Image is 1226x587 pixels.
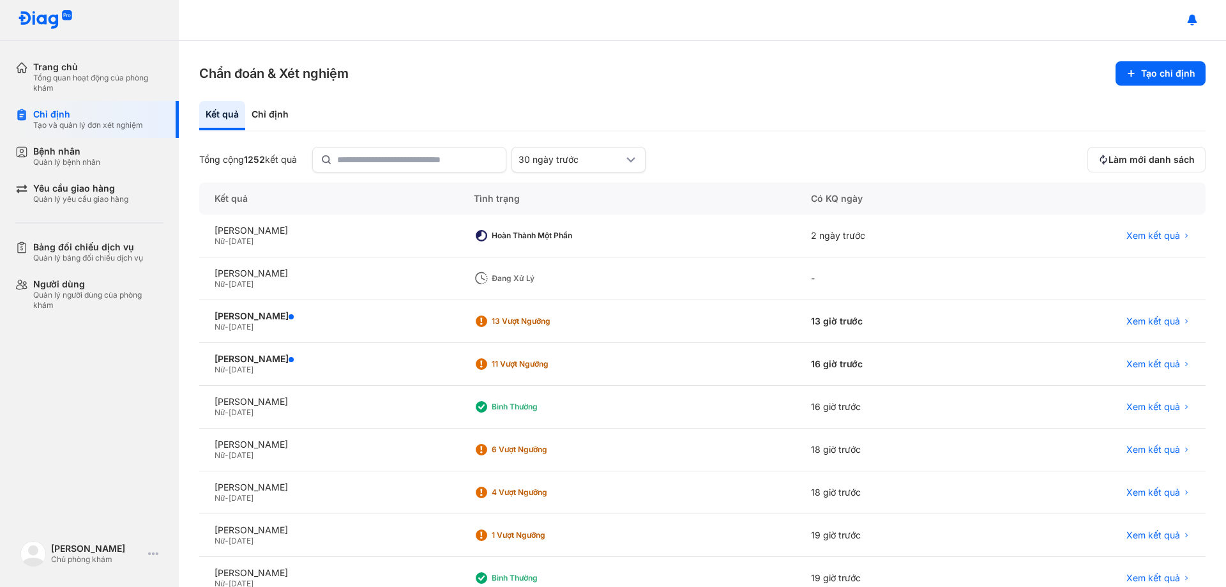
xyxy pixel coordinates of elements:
div: [PERSON_NAME] [215,396,443,408]
div: [PERSON_NAME] [215,567,443,579]
div: Kết quả [199,101,245,130]
div: [PERSON_NAME] [215,482,443,493]
div: [PERSON_NAME] [215,439,443,450]
span: Nữ [215,408,225,417]
div: [PERSON_NAME] [215,225,443,236]
span: - [225,236,229,246]
div: 18 giờ trước [796,471,1001,514]
span: Nữ [215,493,225,503]
span: Xem kết quả [1126,530,1180,541]
div: [PERSON_NAME] [215,310,443,322]
div: Đang xử lý [492,273,594,284]
span: - [225,322,229,332]
span: Nữ [215,365,225,374]
div: Hoàn thành một phần [492,231,594,241]
div: 16 giờ trước [796,343,1001,386]
div: 13 Vượt ngưỡng [492,316,594,326]
div: Người dùng [33,278,163,290]
span: Xem kết quả [1126,230,1180,241]
div: 19 giờ trước [796,514,1001,557]
div: 11 Vượt ngưỡng [492,359,594,369]
h3: Chẩn đoán & Xét nghiệm [199,65,349,82]
span: [DATE] [229,279,254,289]
span: Nữ [215,536,225,545]
div: Quản lý người dùng của phòng khám [33,290,163,310]
span: [DATE] [229,236,254,246]
span: - [225,279,229,289]
span: [DATE] [229,493,254,503]
div: Có KQ ngày [796,183,1001,215]
div: 16 giờ trước [796,386,1001,429]
div: Bệnh nhân [33,146,100,157]
div: Tình trạng [458,183,795,215]
span: 1252 [244,154,265,165]
div: 4 Vượt ngưỡng [492,487,594,498]
div: Tạo và quản lý đơn xét nghiệm [33,120,143,130]
span: Xem kết quả [1126,572,1180,584]
span: Xem kết quả [1126,401,1180,413]
span: Xem kết quả [1126,444,1180,455]
span: [DATE] [229,536,254,545]
div: Chỉ định [245,101,295,130]
div: 1 Vượt ngưỡng [492,530,594,540]
span: Nữ [215,450,225,460]
img: logo [18,10,73,30]
div: Trang chủ [33,61,163,73]
img: logo [20,541,46,567]
div: [PERSON_NAME] [215,268,443,279]
span: [DATE] [229,408,254,417]
div: Tổng quan hoạt động của phòng khám [33,73,163,93]
span: Làm mới danh sách [1109,154,1195,165]
div: [PERSON_NAME] [215,353,443,365]
div: Chủ phòng khám [51,554,143,565]
div: Bình thường [492,573,594,583]
div: Quản lý yêu cầu giao hàng [33,194,128,204]
div: Quản lý bảng đối chiếu dịch vụ [33,253,143,263]
span: Nữ [215,322,225,332]
div: Tổng cộng kết quả [199,154,297,165]
div: 30 ngày trước [518,154,623,165]
div: 13 giờ trước [796,300,1001,343]
span: Xem kết quả [1126,487,1180,498]
div: 18 giờ trước [796,429,1001,471]
span: - [225,408,229,417]
span: - [225,365,229,374]
div: [PERSON_NAME] [215,524,443,536]
div: Bảng đối chiếu dịch vụ [33,241,143,253]
button: Tạo chỉ định [1116,61,1206,86]
span: - [225,450,229,460]
div: Yêu cầu giao hàng [33,183,128,194]
div: Bình thường [492,402,594,412]
div: Quản lý bệnh nhân [33,157,100,167]
span: Nữ [215,236,225,246]
div: 6 Vượt ngưỡng [492,445,594,455]
div: - [796,257,1001,300]
button: Làm mới danh sách [1087,147,1206,172]
span: [DATE] [229,365,254,374]
div: Kết quả [199,183,458,215]
span: - [225,493,229,503]
div: Chỉ định [33,109,143,120]
span: [DATE] [229,450,254,460]
span: Nữ [215,279,225,289]
span: Xem kết quả [1126,358,1180,370]
div: [PERSON_NAME] [51,543,143,554]
span: Xem kết quả [1126,316,1180,327]
span: [DATE] [229,322,254,332]
span: - [225,536,229,545]
div: 2 ngày trước [796,215,1001,257]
